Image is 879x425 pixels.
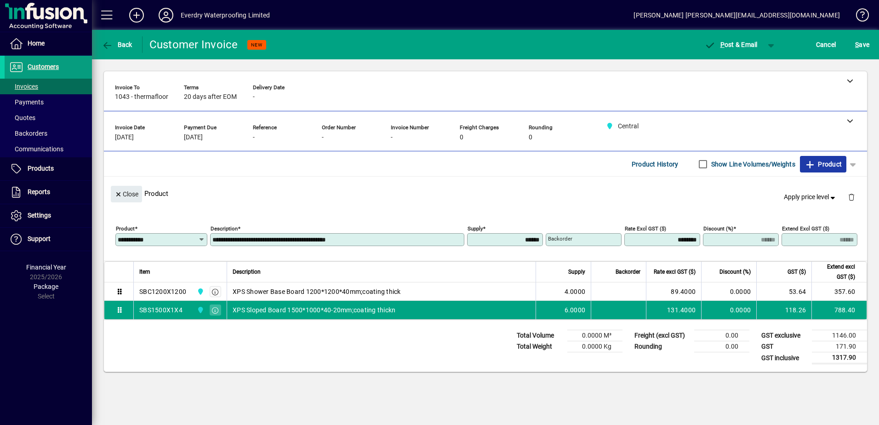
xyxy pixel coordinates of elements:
td: Rounding [630,341,694,352]
button: Post & Email [700,36,762,53]
span: Central [194,287,205,297]
span: Extend excl GST ($) [817,262,855,282]
div: 89.4000 [652,287,696,296]
span: 0 [460,134,463,141]
a: Payments [5,94,92,110]
div: SBS1500X1X4 [139,305,183,315]
a: Backorders [5,126,92,141]
button: Save [853,36,872,53]
button: Product [800,156,846,172]
span: - [253,134,255,141]
td: 53.64 [756,282,811,301]
td: GST exclusive [757,330,812,341]
a: Quotes [5,110,92,126]
span: Back [102,41,132,48]
button: Close [111,186,142,202]
span: 4.0000 [565,287,586,296]
span: Product History [632,157,679,172]
mat-label: Backorder [548,235,572,242]
span: 6.0000 [565,305,586,315]
span: 1043 - thermafloor [115,93,168,101]
td: 0.0000 Kg [567,341,622,352]
div: Product [104,177,867,210]
a: Products [5,157,92,180]
button: Add [122,7,151,23]
td: Freight (excl GST) [630,330,694,341]
span: Cancel [816,37,836,52]
td: 118.26 [756,301,811,319]
button: Back [99,36,135,53]
button: Delete [840,186,862,208]
td: 171.90 [812,341,867,352]
span: Settings [28,212,51,219]
mat-label: Discount (%) [703,225,733,232]
span: Discount (%) [719,267,751,277]
a: Reports [5,181,92,204]
span: S [855,41,859,48]
mat-label: Supply [468,225,483,232]
span: XPS Sloped Board 1500*1000*40-20mm;coating thickn [233,305,395,315]
span: Reports [28,188,50,195]
div: Customer Invoice [149,37,238,52]
mat-label: Description [211,225,238,232]
td: 1146.00 [812,330,867,341]
span: Communications [9,145,63,153]
span: NEW [251,42,263,48]
span: Products [28,165,54,172]
span: 20 days after EOM [184,93,237,101]
span: [DATE] [184,134,203,141]
span: Backorders [9,130,47,137]
span: XPS Shower Base Board 1200*1200*40mm;coating thick [233,287,401,296]
label: Show Line Volumes/Weights [709,160,795,169]
mat-label: Rate excl GST ($) [625,225,666,232]
a: Invoices [5,79,92,94]
span: Support [28,235,51,242]
span: Description [233,267,261,277]
span: Rate excl GST ($) [654,267,696,277]
a: Knowledge Base [849,2,868,32]
button: Profile [151,7,181,23]
td: GST [757,341,812,352]
span: GST ($) [788,267,806,277]
span: Quotes [9,114,35,121]
span: Package [34,283,58,290]
a: Settings [5,204,92,227]
button: Cancel [814,36,839,53]
app-page-header-button: Back [92,36,143,53]
span: ave [855,37,869,52]
span: Home [28,40,45,47]
span: Invoices [9,83,38,90]
span: - [391,134,393,141]
td: 0.0000 M³ [567,330,622,341]
span: Item [139,267,150,277]
td: 1317.90 [812,352,867,364]
span: Financial Year [26,264,66,271]
app-page-header-button: Delete [840,193,862,201]
a: Home [5,32,92,55]
span: Backorder [616,267,640,277]
div: 131.4000 [652,305,696,315]
span: [DATE] [115,134,134,141]
td: GST inclusive [757,352,812,364]
span: P [720,41,725,48]
mat-label: Extend excl GST ($) [782,225,829,232]
td: 0.0000 [701,282,756,301]
td: 357.60 [811,282,867,301]
app-page-header-button: Close [108,190,144,198]
button: Product History [628,156,682,172]
span: Payments [9,98,44,106]
span: Supply [568,267,585,277]
a: Communications [5,141,92,157]
span: Customers [28,63,59,70]
span: ost & Email [704,41,758,48]
td: 0.0000 [701,301,756,319]
div: [PERSON_NAME] [PERSON_NAME][EMAIL_ADDRESS][DOMAIN_NAME] [634,8,840,23]
button: Apply price level [780,189,841,206]
td: 0.00 [694,341,749,352]
span: 0 [529,134,532,141]
a: Support [5,228,92,251]
td: Total Weight [512,341,567,352]
td: 0.00 [694,330,749,341]
td: Total Volume [512,330,567,341]
td: 788.40 [811,301,867,319]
